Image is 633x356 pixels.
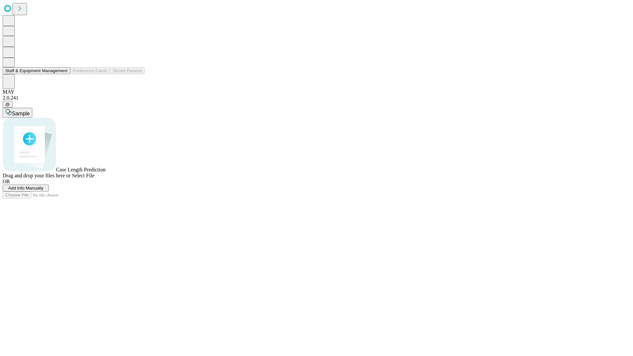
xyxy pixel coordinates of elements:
span: Select File [72,173,94,178]
span: Case Length Prediction [56,167,105,172]
span: Sample [12,111,30,116]
div: 2.0.241 [3,95,630,101]
span: Add Info Manually [8,186,44,191]
span: OR [3,179,10,184]
button: @ [3,101,13,108]
button: Add Info Manually [3,185,49,192]
button: Staff & Equipment Management [3,67,70,74]
button: Preference Cards [70,67,110,74]
span: @ [5,102,10,107]
span: Drag and drop your files here or [3,173,71,178]
button: Tenant Params [110,67,145,74]
button: Sample [3,108,32,118]
div: MAY [3,89,630,95]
